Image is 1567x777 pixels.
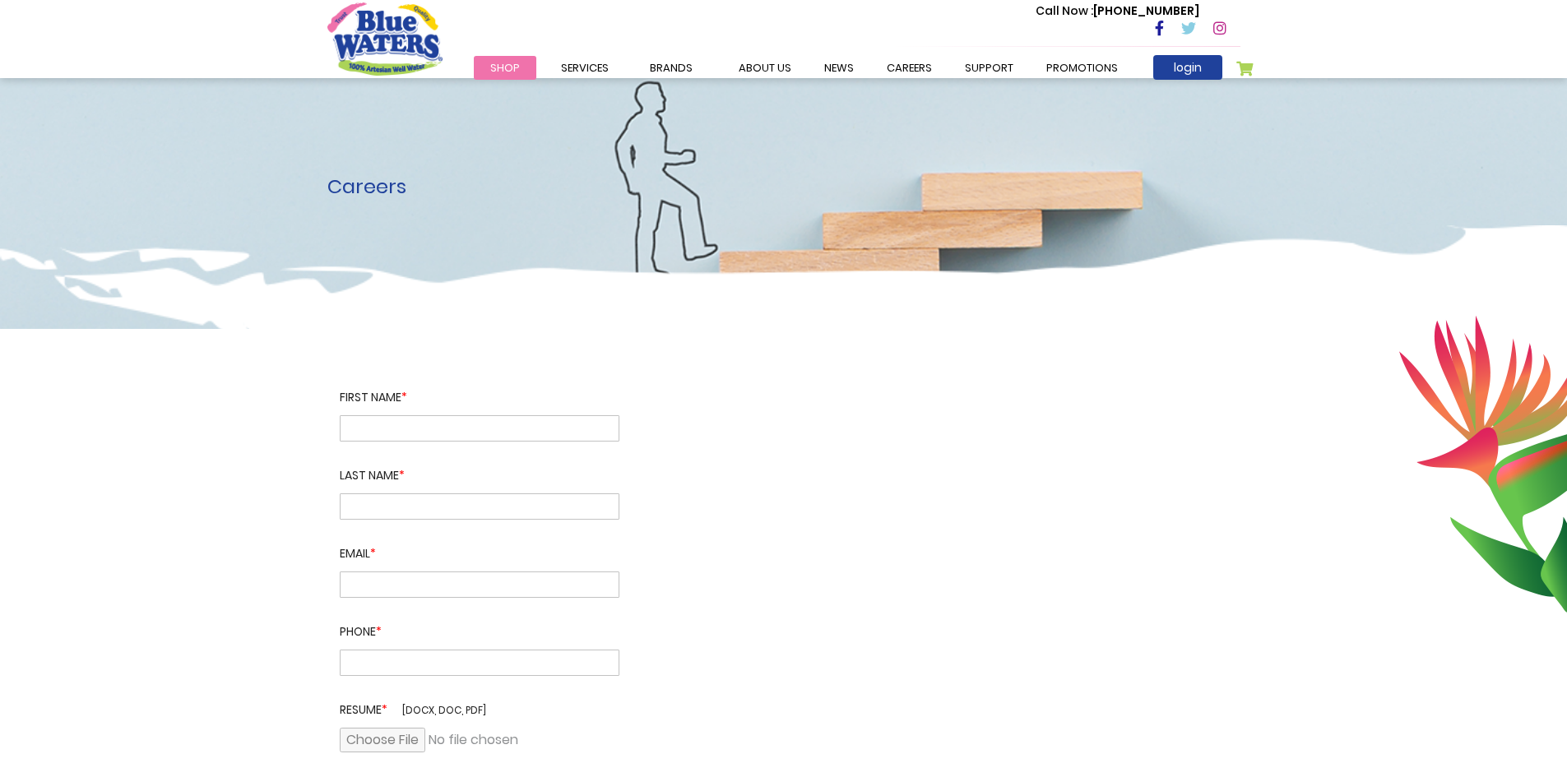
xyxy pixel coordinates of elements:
[1036,2,1199,20] p: [PHONE_NUMBER]
[340,442,619,493] label: Last Name
[870,56,948,80] a: careers
[340,389,619,415] label: First name
[340,598,619,650] label: Phone
[1030,56,1134,80] a: Promotions
[340,520,619,571] label: Email
[490,60,520,76] span: Shop
[1153,55,1222,80] a: login
[561,60,609,76] span: Services
[650,60,693,76] span: Brands
[808,56,870,80] a: News
[722,56,808,80] a: about us
[327,175,1240,199] h1: Careers
[340,676,619,728] label: Resume
[327,2,443,75] a: store logo
[1398,315,1567,613] img: career-intro-leaves.png
[1036,2,1093,19] span: Call Now :
[402,703,486,717] span: [docx, doc, pdf]
[948,56,1030,80] a: support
